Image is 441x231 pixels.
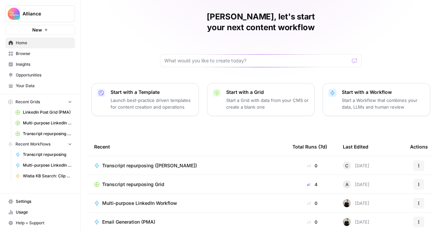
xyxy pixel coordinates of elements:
button: Workspace: Alliance [5,5,75,22]
a: Multi-purpose LinkedIn Workflow [12,160,75,171]
p: Launch best-practice driven templates for content creation and operations [111,97,193,110]
p: Start with a Template [111,89,193,96]
div: Total Runs (7d) [292,137,327,156]
img: Alliance Logo [8,8,20,20]
span: New [32,26,42,33]
a: Wistia KB Search: Clip & Takeaway Generator [12,171,75,181]
div: [DATE] [343,218,369,226]
img: rzyuksnmva7rad5cmpd7k6b2ndco [343,199,351,207]
button: Start with a TemplateLaunch best-practice driven templates for content creation and operations [91,83,199,116]
a: Settings [5,196,75,207]
span: Your Data [16,83,72,89]
div: 0 [292,200,332,207]
a: Insights [5,59,75,70]
span: Transcript repurposing Grid [102,181,164,188]
span: Alliance [23,10,63,17]
a: Your Data [5,80,75,91]
a: LinkedIn Post Grid (PMA) [12,107,75,118]
a: Opportunities [5,70,75,80]
a: Browse [5,48,75,59]
span: Email Generation (PMA) [102,219,155,225]
a: Transcript repurposing ([PERSON_NAME]) [94,162,282,169]
span: LinkedIn Post Grid (PMA) [23,109,72,115]
div: Actions [410,137,428,156]
a: Transcript repurposing Grid [94,181,282,188]
span: Multi-purpose LinkedIn Workflow [23,162,72,168]
span: Home [16,40,72,46]
span: Recent Workflows [15,141,50,147]
span: Browse [16,51,72,57]
span: Help + Support [16,220,72,226]
span: Usage [16,209,72,215]
div: 0 [292,162,332,169]
button: Start with a GridStart a Grid with data from your CMS or create a blank one [207,83,315,116]
button: Start with a WorkflowStart a Workflow that combines your data, LLMs and human review [323,83,430,116]
div: Recent [94,137,282,156]
span: Opportunities [16,72,72,78]
h1: [PERSON_NAME], let's start your next content workflow [160,11,362,33]
a: Transcript repurposing Grid [12,128,75,139]
p: Start a Workflow that combines your data, LLMs and human review [342,97,425,110]
a: Home [5,38,75,48]
p: Start with a Grid [226,89,309,96]
button: New [5,25,75,35]
div: [DATE] [343,162,369,170]
button: Help + Support [5,218,75,228]
span: Insights [16,61,72,67]
button: Recent Grids [5,97,75,107]
a: Email Generation (PMA) [94,219,282,225]
div: 4 [292,181,332,188]
span: A [346,181,349,188]
span: Settings [16,198,72,205]
button: Recent Workflows [5,139,75,149]
span: Recent Grids [15,99,40,105]
span: Wistia KB Search: Clip & Takeaway Generator [23,173,72,179]
input: What would you like to create today? [164,57,349,64]
a: Multi-purpose LinkedIn Workflow Grid [12,118,75,128]
img: rzyuksnmva7rad5cmpd7k6b2ndco [343,218,351,226]
div: [DATE] [343,199,369,207]
p: Start with a Workflow [342,89,425,96]
div: [DATE] [343,180,369,188]
span: Transcript repurposing ([PERSON_NAME]) [102,162,197,169]
a: Transcript repurposing [12,149,75,160]
a: Usage [5,207,75,218]
a: Multi-purpose LinkedIn Workflow [94,200,282,207]
span: Multi-purpose LinkedIn Workflow [102,200,177,207]
span: Transcript repurposing [23,152,72,158]
span: Multi-purpose LinkedIn Workflow Grid [23,120,72,126]
span: C [345,162,349,169]
div: Last Edited [343,137,368,156]
span: Transcript repurposing Grid [23,131,72,137]
p: Start a Grid with data from your CMS or create a blank one [226,97,309,110]
div: 0 [292,219,332,225]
